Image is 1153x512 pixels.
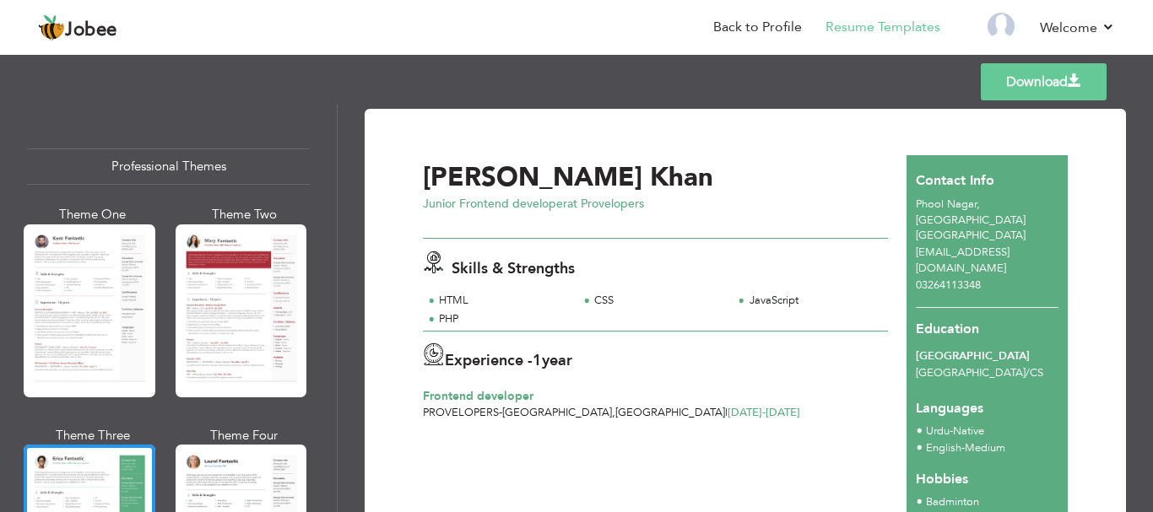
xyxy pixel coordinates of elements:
[916,171,994,190] span: Contact Info
[27,148,310,185] div: Professional Themes
[728,405,766,420] span: [DATE]
[926,494,979,509] span: Badminton
[916,365,1043,380] span: [GEOGRAPHIC_DATA] CS
[988,13,1015,40] img: Profile Img
[1040,18,1115,38] a: Welcome
[179,427,311,445] div: Theme Four
[713,18,802,37] a: Back to Profile
[916,320,979,338] span: Education
[750,293,879,309] div: JavaScript
[950,423,953,439] span: -
[926,440,961,455] span: English
[981,63,1107,100] a: Download
[926,423,950,439] span: Urdu
[38,14,117,41] a: Jobee
[179,206,311,224] div: Theme Two
[916,245,1010,276] span: [EMAIL_ADDRESS][DOMAIN_NAME]
[615,405,725,420] span: [GEOGRAPHIC_DATA]
[916,470,968,488] span: Hobbies
[961,440,965,455] span: -
[916,197,977,212] span: Phool Nagar
[423,159,642,195] span: [PERSON_NAME]
[916,348,1058,364] div: [GEOGRAPHIC_DATA]
[27,427,159,445] div: Theme Three
[916,228,1026,243] span: [GEOGRAPHIC_DATA]
[594,293,723,309] div: CSS
[1026,365,1030,380] span: /
[423,388,533,404] span: Frontend developer
[452,258,575,279] span: Skills & Strengths
[907,197,1068,244] div: [GEOGRAPHIC_DATA]
[439,293,568,309] div: HTML
[65,21,117,40] span: Jobee
[423,196,567,212] span: Junior Frontend developer
[439,311,568,327] div: PHP
[499,405,502,420] span: -
[926,440,1005,457] li: Medium
[27,206,159,224] div: Theme One
[567,196,644,212] span: at Provelopers
[38,14,65,41] img: jobee.io
[423,405,499,420] span: Provelopers
[533,350,542,371] span: 1
[533,350,572,372] label: year
[725,405,728,420] span: |
[445,350,533,371] span: Experience -
[926,423,984,440] li: Native
[826,18,940,37] a: Resume Templates
[762,405,766,420] span: -
[977,197,980,212] span: ,
[612,405,615,420] span: ,
[916,278,981,293] span: 03264113348
[916,386,983,418] span: Languages
[650,159,713,195] span: Khan
[502,405,612,420] span: [GEOGRAPHIC_DATA]
[728,405,800,420] span: [DATE]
